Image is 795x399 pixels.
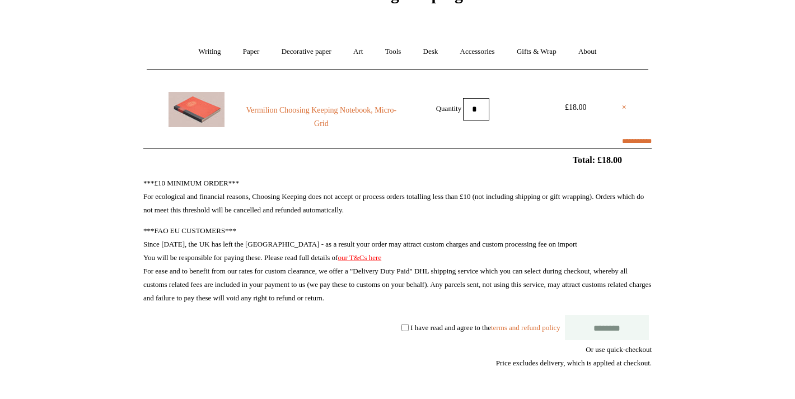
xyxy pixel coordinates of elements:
p: ***FAO EU CUSTOMERS*** Since [DATE], the UK has left the [GEOGRAPHIC_DATA] - as a result your ord... [143,224,652,305]
div: Or use quick-checkout [143,343,652,370]
a: terms and refund policy [491,323,560,331]
label: Quantity [436,104,462,112]
a: Accessories [450,37,505,67]
a: Gifts & Wrap [507,37,567,67]
a: About [568,37,607,67]
a: × [622,101,626,114]
a: our T&Cs here [338,253,381,262]
a: Paper [233,37,270,67]
a: Vermilion Choosing Keeping Notebook, Micro-Grid [245,104,397,131]
div: Price excludes delivery, which is applied at checkout. [143,356,652,370]
a: Tools [375,37,411,67]
a: Art [343,37,373,67]
a: Writing [189,37,231,67]
p: ***£10 MINIMUM ORDER*** For ecological and financial reasons, Choosing Keeping does not accept or... [143,177,652,217]
a: Decorative paper [272,37,342,67]
img: Vermilion Choosing Keeping Notebook, Micro-Grid [169,92,225,127]
div: £18.00 [550,101,601,114]
a: Desk [413,37,448,67]
h2: Total: £18.00 [118,155,677,165]
label: I have read and agree to the [410,323,560,331]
